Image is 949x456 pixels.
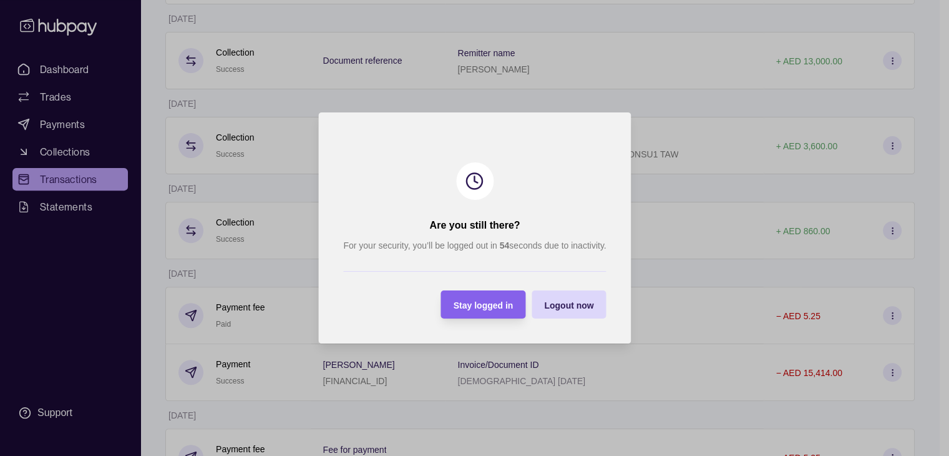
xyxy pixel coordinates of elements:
button: Logout now [532,290,606,319]
p: For your security, you’ll be logged out in seconds due to inactivity. [343,239,606,252]
h2: Are you still there? [429,219,520,232]
strong: 54 [499,240,509,250]
span: Logout now [544,300,593,310]
button: Stay logged in [440,290,525,319]
span: Stay logged in [453,300,513,310]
